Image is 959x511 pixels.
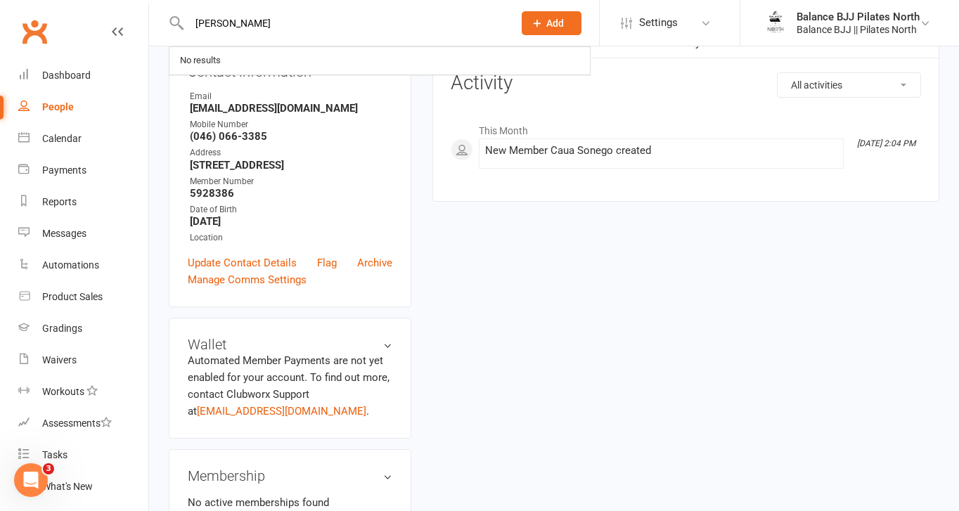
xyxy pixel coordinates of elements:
button: Add [522,11,581,35]
div: Dashboard [42,70,91,81]
div: What's New [42,481,93,492]
h3: Membership [188,468,392,484]
div: Gradings [42,323,82,334]
strong: [STREET_ADDRESS] [190,159,392,172]
a: Archive [357,254,392,271]
img: thumb_image1754262066.png [761,9,790,37]
p: No active memberships found [188,494,392,511]
a: Payments [18,155,148,186]
div: Address [190,146,392,160]
a: Automations [18,250,148,281]
a: Flag [317,254,337,271]
div: Email [190,90,392,103]
div: No results [176,51,225,71]
a: Dashboard [18,60,148,91]
a: Assessments [18,408,148,439]
div: Date of Birth [190,203,392,216]
div: Member Number [190,175,392,188]
a: What's New [18,471,148,503]
h3: Activity [451,72,921,94]
strong: 5928386 [190,187,392,200]
h3: Wallet [188,337,392,352]
a: Clubworx [17,14,52,49]
i: [DATE] 2:04 PM [857,138,915,148]
h3: Contact information [188,58,392,79]
div: Payments [42,164,86,176]
a: Reports [18,186,148,218]
div: Waivers [42,354,77,366]
no-payment-system: Automated Member Payments are not yet enabled for your account. To find out more, contact Clubwor... [188,354,390,418]
div: Reports [42,196,77,207]
a: Update Contact Details [188,254,297,271]
a: Workouts [18,376,148,408]
a: Product Sales [18,281,148,313]
span: Settings [639,7,678,39]
div: Balance BJJ || Pilates North [797,23,920,36]
div: Messages [42,228,86,239]
a: Gradings [18,313,148,344]
div: Workouts [42,386,84,397]
strong: [DATE] [190,215,392,228]
div: Balance BJJ Pilates North [797,11,920,23]
span: 3 [43,463,54,474]
a: Manage Comms Settings [188,271,307,288]
a: People [18,91,148,123]
div: Assessments [42,418,112,429]
div: Tasks [42,449,67,460]
div: Automations [42,259,99,271]
strong: (046) 066-3385 [190,130,392,143]
strong: [EMAIL_ADDRESS][DOMAIN_NAME] [190,102,392,115]
div: Location [190,231,392,245]
a: Calendar [18,123,148,155]
div: Product Sales [42,291,103,302]
a: Tasks [18,439,148,471]
div: Mobile Number [190,118,392,131]
div: Calendar [42,133,82,144]
li: This Month [451,116,921,138]
input: Search... [185,13,503,33]
span: Add [546,18,564,29]
a: Messages [18,218,148,250]
div: People [42,101,74,112]
a: [EMAIL_ADDRESS][DOMAIN_NAME] [197,405,366,418]
iframe: Intercom live chat [14,463,48,497]
div: New Member Caua Sonego created [485,145,837,157]
a: Waivers [18,344,148,376]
